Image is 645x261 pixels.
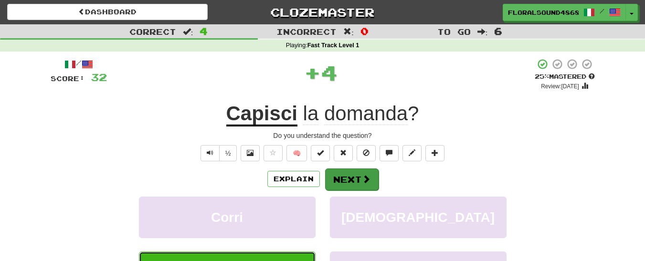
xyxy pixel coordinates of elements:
[51,131,595,140] div: Do you understand the question?
[200,25,208,37] span: 4
[303,102,319,125] span: la
[91,71,107,83] span: 32
[477,28,488,36] span: :
[541,83,579,90] small: Review: [DATE]
[321,61,338,84] span: 4
[199,145,237,161] div: Text-to-speech controls
[535,73,549,80] span: 25 %
[183,28,193,36] span: :
[226,102,297,126] u: Capisci
[297,102,419,125] span: ?
[357,145,376,161] button: Ignore sentence (alt+i)
[307,42,360,49] strong: Fast Track Level 1
[325,168,379,190] button: Next
[51,74,85,83] span: Score:
[264,145,283,161] button: Favorite sentence (alt+f)
[508,8,579,17] span: FloralSound4868
[503,4,626,21] a: FloralSound4868 /
[276,27,337,36] span: Incorrect
[535,73,595,81] div: Mastered
[139,197,316,238] button: Corri
[341,210,495,225] span: [DEMOGRAPHIC_DATA]
[437,27,471,36] span: To go
[324,102,408,125] span: domanda
[600,8,604,14] span: /
[129,27,176,36] span: Correct
[360,25,369,37] span: 0
[219,145,237,161] button: ½
[241,145,260,161] button: Show image (alt+x)
[311,145,330,161] button: Set this sentence to 100% Mastered (alt+m)
[494,25,502,37] span: 6
[286,145,307,161] button: 🧠
[330,197,507,238] button: [DEMOGRAPHIC_DATA]
[334,145,353,161] button: Reset to 0% Mastered (alt+r)
[51,58,107,70] div: /
[425,145,444,161] button: Add to collection (alt+a)
[7,4,208,20] a: Dashboard
[402,145,422,161] button: Edit sentence (alt+d)
[201,145,220,161] button: Play sentence audio (ctl+space)
[211,210,243,225] span: Corri
[343,28,354,36] span: :
[267,171,320,187] button: Explain
[222,4,423,21] a: Clozemaster
[380,145,399,161] button: Discuss sentence (alt+u)
[304,58,321,87] span: +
